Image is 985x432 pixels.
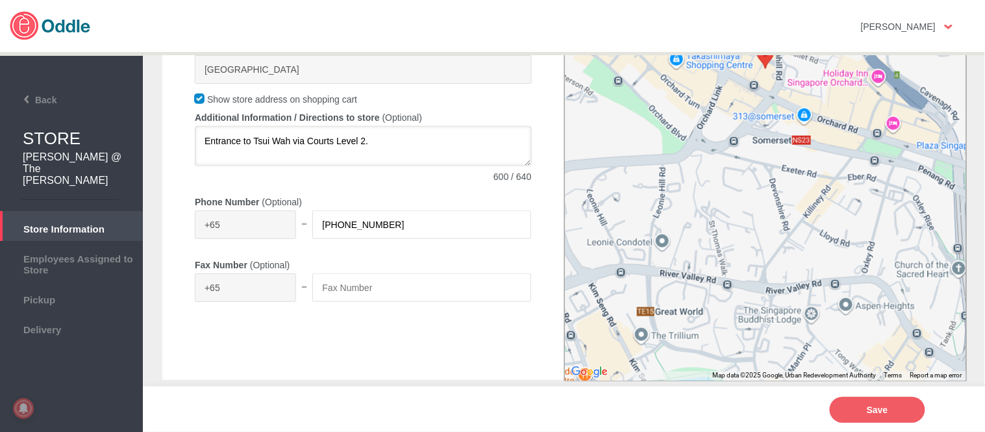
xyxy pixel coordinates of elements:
[6,291,136,305] span: Pickup
[382,112,422,123] h4: (Optional)
[195,126,532,166] textarea: Show store address on shopping cart Additional Information / Directions to store (Optional) 600 /...
[6,321,136,335] span: Delivery
[5,95,56,105] span: Back
[830,397,925,423] button: Save
[296,210,313,234] div: -
[712,372,877,379] span: Map data ©2025 Google, Urban Redevelopment Authority
[195,273,296,301] input: Show store address on shopping cart Additional Information / Directions to store (Optional) Entra...
[250,260,290,270] h4: (Optional)
[195,197,260,207] h4: Phone Number
[262,197,301,207] h4: (Optional)
[636,372,704,398] button: Keyboard shortcuts
[312,210,531,238] input: Show store address on shopping cart Additional Information / Directions to store (Optional) Entra...
[861,21,936,32] strong: [PERSON_NAME]
[23,129,143,149] h1: STORE
[945,25,953,29] img: user-option-arrow.png
[296,273,313,297] div: -
[568,364,611,381] img: Google
[195,260,247,270] h4: Fax Number
[6,220,136,235] span: Store Information
[6,250,136,275] span: Employees Assigned to Store
[568,364,611,381] a: Open this area in Google Maps (opens a new window)
[195,210,296,238] input: Show store address on shopping cart Additional Information / Directions to store (Optional) Entra...
[910,372,962,379] a: Report a map error
[207,94,357,105] span: Show store address on shopping cart
[312,273,531,301] input: Show store address on shopping cart Additional Information / Directions to store (Optional) Entra...
[195,112,380,123] h4: Additional Information / Directions to store
[195,172,532,182] div: 600 / 640
[884,372,903,379] a: Terms (opens in new tab)
[23,151,123,186] h2: [PERSON_NAME] @ The [PERSON_NAME]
